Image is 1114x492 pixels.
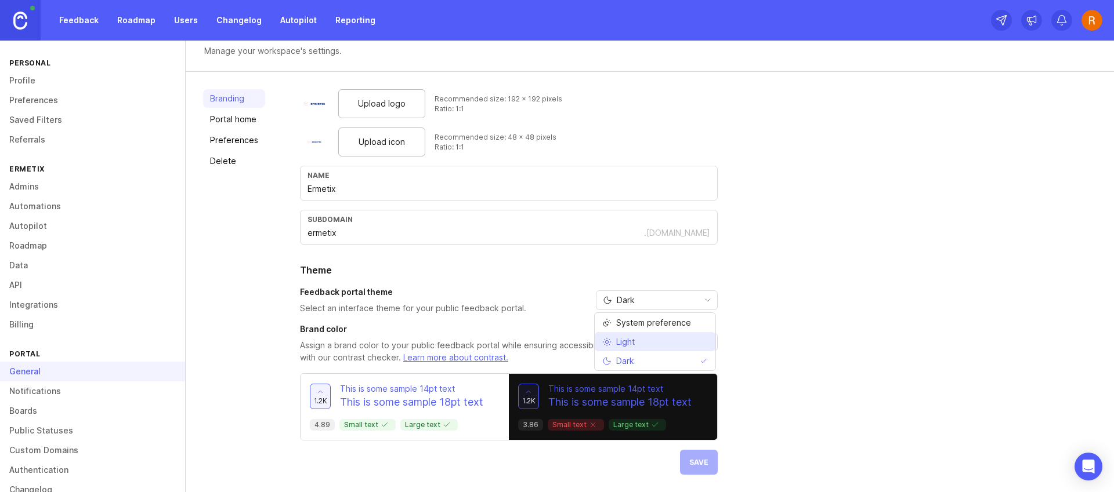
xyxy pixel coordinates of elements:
a: Feedback [52,10,106,31]
svg: prefix icon Moon [603,296,612,305]
p: Assign a brand color to your public feedback portal while ensuring accessibility with our contras... [300,340,616,364]
h2: Theme [300,263,718,277]
p: Small text [344,420,391,429]
img: Riccardo Poffo [1082,10,1102,31]
p: 3.86 [523,420,538,429]
div: Open Intercom Messenger [1075,453,1102,480]
button: 1.2k [518,384,539,409]
img: Canny Home [13,12,27,30]
span: Dark [616,355,634,367]
p: Select an interface theme for your public feedback portal. [300,303,526,314]
div: Recommended size: 192 x 192 pixels [435,94,562,104]
div: subdomain [308,215,710,224]
span: System preference [616,316,691,329]
p: This is some sample 14pt text [548,383,692,395]
svg: prefix icon Moon [602,356,612,366]
input: Subdomain [308,227,644,239]
a: Learn more about contrast. [403,352,508,362]
p: Large text [613,420,661,429]
a: Roadmap [110,10,162,31]
span: Upload logo [358,97,406,110]
p: This is some sample 18pt text [548,395,692,410]
svg: check icon [700,357,712,365]
span: 1.2k [522,396,536,406]
div: .[DOMAIN_NAME] [644,227,710,239]
a: Portal home [203,110,265,129]
a: Autopilot [273,10,324,31]
a: Branding [203,89,265,108]
span: Dark [617,294,635,307]
svg: prefix icon SunMoon [602,318,612,327]
a: Users [167,10,205,31]
a: Delete [203,152,265,170]
div: Name [308,171,710,180]
p: Small text [552,420,599,429]
svg: toggle icon [699,296,717,305]
svg: prefix icon Sun [602,337,612,347]
span: Upload icon [359,136,405,148]
a: Preferences [203,131,265,150]
a: Reporting [328,10,382,31]
div: Manage your workspace's settings. [204,45,342,57]
p: 4.89 [314,420,330,429]
p: This is some sample 18pt text [340,395,483,410]
span: Light [616,336,635,348]
p: Large text [405,420,453,429]
h3: Feedback portal theme [300,286,526,298]
div: Recommended size: 48 x 48 pixels [435,132,556,142]
span: 1.2k [314,396,327,406]
div: Ratio: 1:1 [435,104,562,114]
a: Changelog [209,10,269,31]
div: toggle menu [596,290,718,310]
button: 1.2k [310,384,331,409]
h3: Brand color [300,323,616,335]
div: Ratio: 1:1 [435,142,556,152]
p: This is some sample 14pt text [340,383,483,395]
